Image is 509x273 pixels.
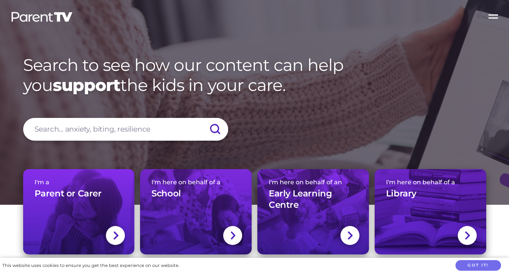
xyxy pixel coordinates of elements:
button: Got it! [455,260,501,271]
span: I'm here on behalf of an [269,179,358,186]
a: I'm aParent or Carer [23,169,135,254]
span: I'm here on behalf of a [386,179,475,186]
img: svg+xml;base64,PHN2ZyBlbmFibGUtYmFja2dyb3VuZD0ibmV3IDAgMCAxNC44IDI1LjciIHZpZXdCb3g9IjAgMCAxNC44ID... [464,231,470,240]
span: I'm a [35,179,123,186]
h3: School [151,188,181,199]
h3: Early Learning Centre [269,188,358,211]
h1: Search to see how our content can help you the kids in your care. [23,55,486,95]
strong: support [53,75,120,95]
a: I'm here on behalf of aLibrary [375,169,486,254]
img: parenttv-logo-white.4c85aaf.svg [11,11,73,22]
h3: Library [386,188,416,199]
img: svg+xml;base64,PHN2ZyBlbmFibGUtYmFja2dyb3VuZD0ibmV3IDAgMCAxNC44IDI1LjciIHZpZXdCb3g9IjAgMCAxNC44ID... [347,231,353,240]
img: svg+xml;base64,PHN2ZyBlbmFibGUtYmFja2dyb3VuZD0ibmV3IDAgMCAxNC44IDI1LjciIHZpZXdCb3g9IjAgMCAxNC44ID... [113,231,118,240]
h3: Parent or Carer [35,188,102,199]
a: I'm here on behalf of aSchool [140,169,252,254]
input: Search... anxiety, biting, resilience [23,118,228,141]
input: Submit [202,118,228,141]
span: I'm here on behalf of a [151,179,240,186]
img: svg+xml;base64,PHN2ZyBlbmFibGUtYmFja2dyb3VuZD0ibmV3IDAgMCAxNC44IDI1LjciIHZpZXdCb3g9IjAgMCAxNC44ID... [230,231,236,240]
a: I'm here on behalf of anEarly Learning Centre [257,169,369,254]
div: This website uses cookies to ensure you get the best experience on our website. [2,262,179,270]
